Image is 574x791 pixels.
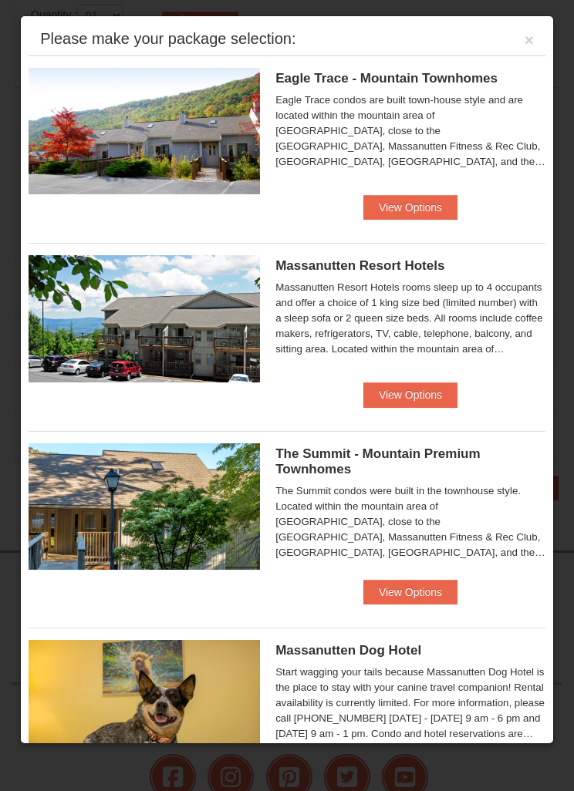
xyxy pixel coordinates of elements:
[40,31,295,46] div: Please make your package selection:
[275,93,545,170] div: Eagle Trace condos are built town-house style and are located within the mountain area of [GEOGRA...
[29,68,260,194] img: 19218983-1-9b289e55.jpg
[29,640,260,766] img: 27428181-5-81c892a3.jpg
[275,483,545,560] div: The Summit condos were built in the townhouse style. Located within the mountain area of [GEOGRAP...
[29,443,260,570] img: 19219034-1-0eee7e00.jpg
[275,665,545,742] div: Start wagging your tails because Massanutten Dog Hotel is the place to stay with your canine trav...
[29,255,260,382] img: 19219026-1-e3b4ac8e.jpg
[525,32,534,48] button: ×
[363,382,458,407] button: View Options
[275,258,444,273] span: Massanutten Resort Hotels
[275,643,421,658] span: Massanutten Dog Hotel
[275,446,480,476] span: The Summit - Mountain Premium Townhomes
[363,195,458,220] button: View Options
[275,71,498,86] span: Eagle Trace - Mountain Townhomes
[275,280,545,357] div: Massanutten Resort Hotels rooms sleep up to 4 occupants and offer a choice of 1 king size bed (li...
[363,580,458,604] button: View Options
